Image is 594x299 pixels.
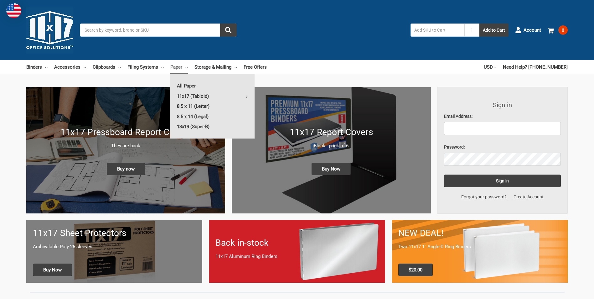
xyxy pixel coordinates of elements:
[33,264,72,276] span: Buy Now
[170,81,255,91] a: All Paper
[232,87,431,213] img: 11x17 Report Covers
[26,87,225,213] img: New 11x17 Pressboard Binders
[548,22,568,38] a: 0
[80,24,236,37] input: Search by keyword, brand or SKU
[558,25,568,35] span: 0
[93,60,121,74] a: Clipboards
[170,60,188,74] a: Paper
[232,87,431,213] a: 11x17 Report Covers 11x17 Report Covers Black - pack of 6 Buy Now
[215,236,378,249] h1: Back in-stock
[170,101,255,111] a: 8.5 x 11 (Letter)
[54,60,86,74] a: Accessories
[238,142,424,149] p: Black - pack of 6
[510,194,547,200] a: Create Account
[444,175,561,187] input: Sign in
[458,194,510,200] a: Forgot your password?
[107,163,145,175] span: Buy now
[238,126,424,139] h1: 11x17 Report Covers
[524,27,541,34] span: Account
[398,227,561,240] h1: NEW DEAL!
[444,144,561,150] label: Password:
[194,60,237,74] a: Storage & Mailing
[170,122,255,132] a: 13x19 (Super-B)
[312,163,351,175] span: Buy Now
[33,142,219,149] p: They are back
[503,60,568,74] a: Need Help? [PHONE_NUMBER]
[215,253,378,260] p: 11x17 Aluminum Ring Binders
[484,60,496,74] a: USD
[33,227,196,240] h1: 11x17 Sheet Protectors
[33,126,219,139] h1: 11x17 Pressboard Report Covers
[170,112,255,122] a: 8.5 x 14 (Legal)
[33,243,196,250] p: Archivalable Poly 25 sleeves
[26,7,73,54] img: 11x17.com
[444,113,561,120] label: Email Address:
[411,24,464,37] input: Add SKU to Cart
[209,220,385,282] a: Back in-stock 11x17 Aluminum Ring Binders
[26,87,225,213] a: New 11x17 Pressboard Binders 11x17 Pressboard Report Covers They are back Buy now
[444,100,561,110] h3: Sign in
[26,60,48,74] a: Binders
[170,91,255,101] a: 11x17 (Tabloid)
[398,264,433,276] span: $20.00
[515,22,541,38] a: Account
[26,220,202,282] a: 11x17 sheet protectors 11x17 Sheet Protectors Archivalable Poly 25 sleeves Buy Now
[392,220,568,282] a: 11x17 Binder 2-pack only $20.00 NEW DEAL! Two 11x17 1" Angle-D Ring Binders $20.00
[479,24,509,37] button: Add to Cart
[398,243,561,250] p: Two 11x17 1" Angle-D Ring Binders
[244,60,267,74] a: Free Offers
[127,60,164,74] a: Filing Systems
[6,3,21,18] img: duty and tax information for United States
